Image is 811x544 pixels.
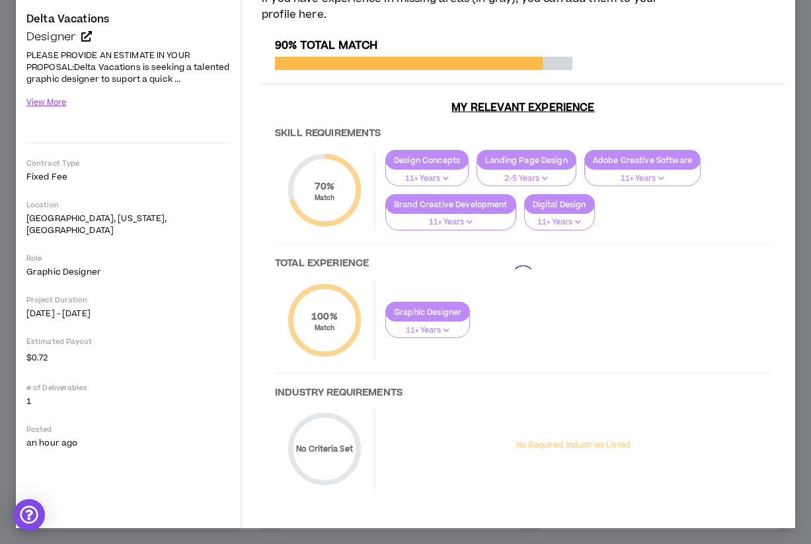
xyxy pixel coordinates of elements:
[26,395,230,407] p: 1
[26,349,48,365] span: $0.72
[26,213,230,236] p: [GEOGRAPHIC_DATA], [US_STATE], [GEOGRAPHIC_DATA]
[26,383,230,393] p: # of Deliverables
[26,437,230,449] p: an hour ago
[26,425,230,434] p: Posted
[26,308,230,320] p: [DATE] - [DATE]
[26,48,230,86] p: PLEASE PROVIDE AN ESTIMATE IN YOUR PROPOSAL:Delta Vacations is seeking a talented graphic designe...
[26,30,230,44] a: Designer
[26,200,230,210] p: Location
[26,295,230,305] p: Project Duration
[26,337,230,347] p: Estimated Payout
[26,171,230,183] p: Fixed Fee
[275,38,377,53] span: 90% Total Match
[26,91,66,114] button: View More
[26,13,109,25] h4: Delta Vacations
[13,499,45,531] div: Open Intercom Messenger
[26,29,75,45] span: Designer
[26,254,230,263] p: Role
[26,266,101,278] span: Graphic Designer
[26,158,230,168] p: Contract Type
